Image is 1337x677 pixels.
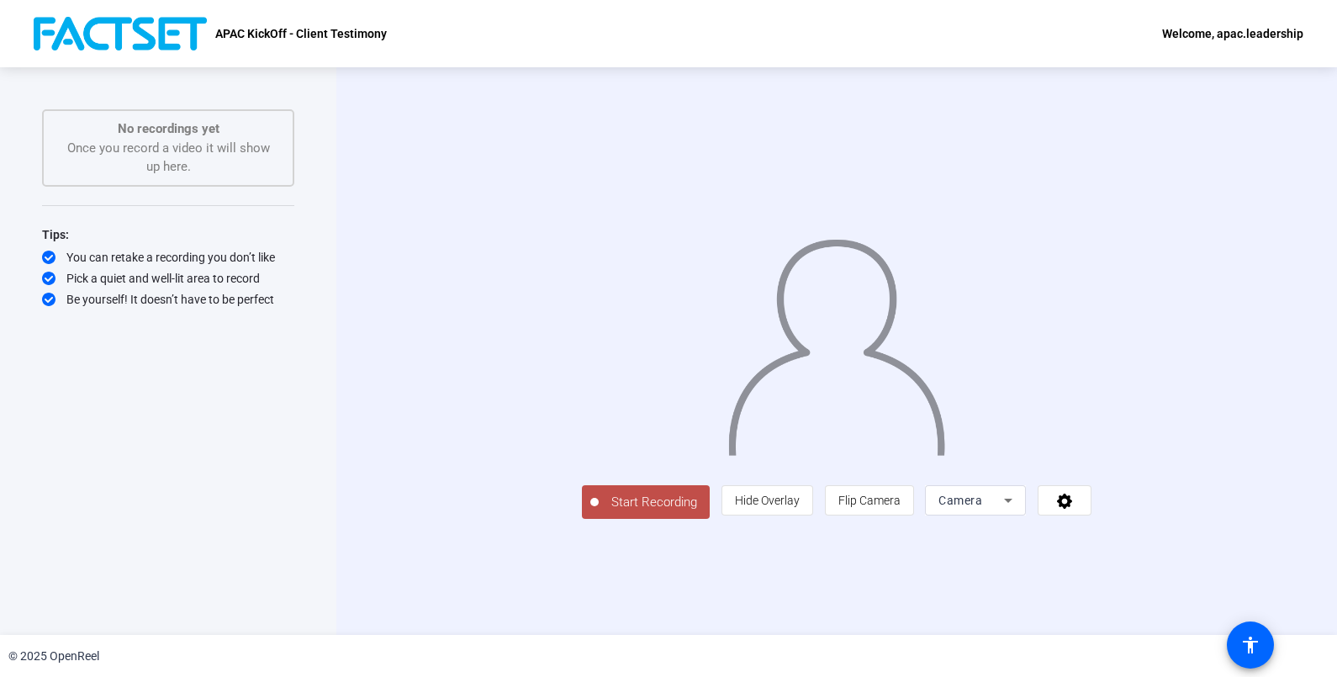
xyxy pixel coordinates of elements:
[825,485,914,516] button: Flip Camera
[42,291,294,308] div: Be yourself! It doesn’t have to be perfect
[838,494,901,507] span: Flip Camera
[34,17,207,50] img: OpenReel logo
[582,485,710,519] button: Start Recording
[721,485,813,516] button: Hide Overlay
[42,225,294,245] div: Tips:
[599,493,710,512] span: Start Recording
[61,119,276,177] div: Once you record a video it will show up here.
[42,249,294,266] div: You can retake a recording you don’t like
[215,24,387,44] p: APAC KickOff - Client Testimony
[938,494,982,507] span: Camera
[8,648,99,665] div: © 2025 OpenReel
[1162,24,1303,44] div: Welcome, apac.leadership
[735,494,800,507] span: Hide Overlay
[42,270,294,287] div: Pick a quiet and well-lit area to record
[61,119,276,139] p: No recordings yet
[727,226,947,456] img: overlay
[1240,635,1260,655] mat-icon: accessibility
